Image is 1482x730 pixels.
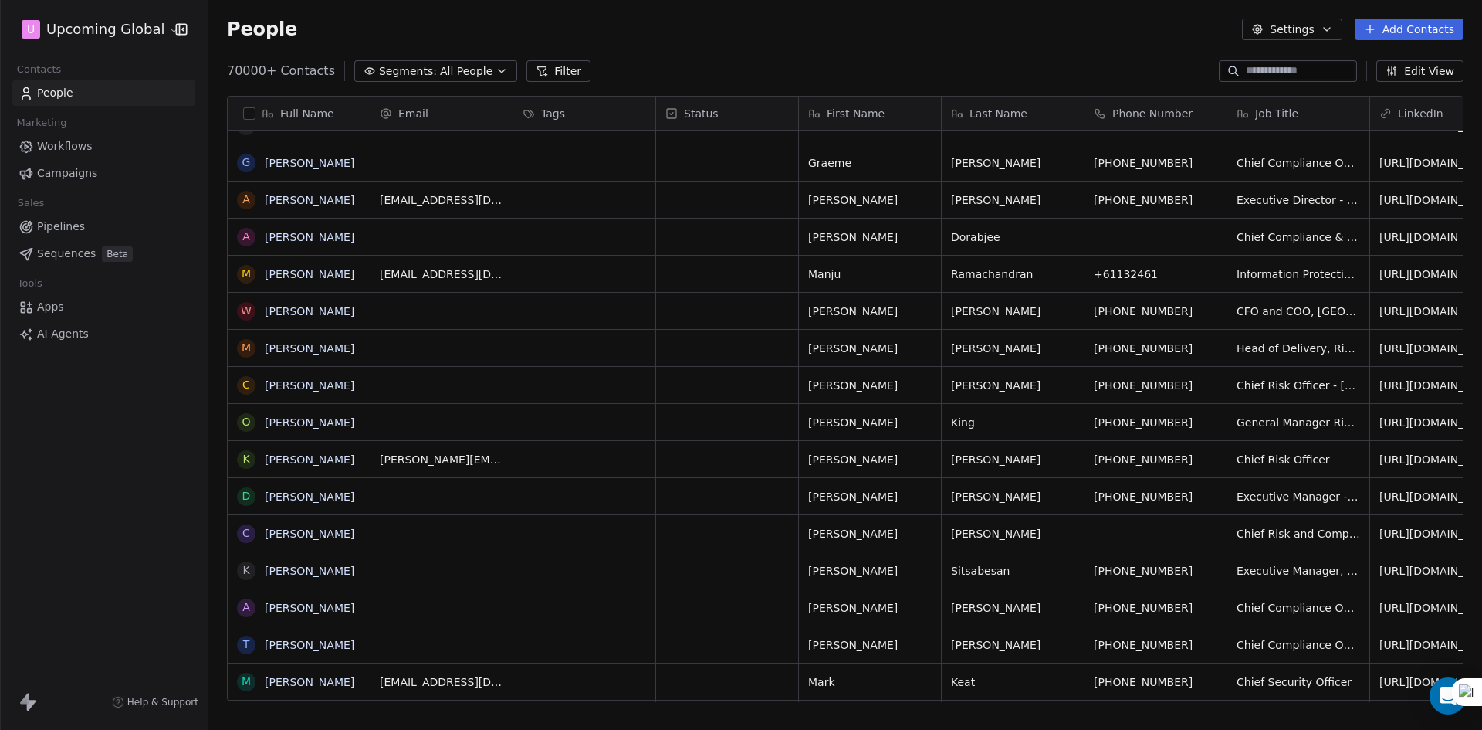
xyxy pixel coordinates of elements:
div: M [242,340,251,356]
span: Chief Compliance Officer [1237,600,1360,616]
span: [PERSON_NAME] [808,341,932,356]
span: [PHONE_NUMBER] [1094,341,1217,356]
span: Mark [808,674,932,690]
span: [PERSON_NAME][EMAIL_ADDRESS][DOMAIN_NAME] [380,452,503,467]
span: Chief Compliance & Internal Control Officer [1237,229,1360,245]
span: Workflows [37,138,93,154]
span: Status [684,106,719,121]
span: Executive Manager - COO Risk [1237,489,1360,504]
a: [PERSON_NAME] [265,491,354,503]
a: [PERSON_NAME] [265,268,354,280]
span: [PERSON_NAME] [808,563,932,579]
span: People [37,85,73,101]
a: SequencesBeta [12,241,195,267]
span: [PHONE_NUMBER] [1094,192,1217,208]
button: Settings [1242,19,1342,40]
span: [PERSON_NAME] [808,637,932,653]
button: Filter [526,60,590,82]
span: [EMAIL_ADDRESS][DOMAIN_NAME] [380,674,503,690]
span: [PERSON_NAME] [951,452,1074,467]
span: People [227,18,297,41]
span: [PERSON_NAME] [808,526,932,542]
span: All People [440,63,492,80]
span: Chief Risk Officer [1237,452,1360,467]
span: Segments: [379,63,437,80]
span: Tags [541,106,565,121]
span: [PERSON_NAME] [951,526,1074,542]
a: [PERSON_NAME] [265,231,354,243]
div: Last Name [942,97,1084,130]
span: [PHONE_NUMBER] [1094,563,1217,579]
span: [PERSON_NAME] [808,229,932,245]
span: Executive Manager, Group Investigations - Financial Crime, Compliance & Conduct | NFR and CCO [1237,563,1360,579]
span: [PERSON_NAME] [951,600,1074,616]
div: C [242,377,250,393]
span: General Manager Risk & Compliance (Personal Injury) | Chief Risk Officer (CRO) [PERSON_NAME] [1237,415,1360,430]
div: Phone Number [1084,97,1227,130]
span: Chief Compliance Officer - [GEOGRAPHIC_DATA] & [GEOGRAPHIC_DATA] [1237,155,1360,171]
span: Job Title [1255,106,1298,121]
span: Chief Risk Officer - [GEOGRAPHIC_DATA] [1237,378,1360,393]
div: A [242,192,250,208]
span: Tools [11,272,49,295]
div: M [242,674,251,690]
a: Campaigns [12,161,195,186]
span: First Name [827,106,885,121]
span: [PHONE_NUMBER] [1094,674,1217,690]
div: D [242,488,251,504]
button: Add Contacts [1355,19,1463,40]
span: [PERSON_NAME] [951,304,1074,319]
a: [PERSON_NAME] [265,565,354,577]
div: First Name [799,97,941,130]
a: Help & Support [112,696,198,708]
span: [PERSON_NAME] [808,192,932,208]
span: [PERSON_NAME] [951,192,1074,208]
button: Edit View [1376,60,1463,82]
a: [PERSON_NAME] [265,379,354,392]
div: Full Name [228,97,370,130]
span: [PHONE_NUMBER] [1094,600,1217,616]
a: Mark [265,120,292,132]
span: [PERSON_NAME] [808,489,932,504]
span: [PERSON_NAME] [808,304,932,319]
span: [EMAIL_ADDRESS][DOMAIN_NAME] [380,267,503,282]
span: Sales [11,192,51,215]
span: Last Name [969,106,1027,121]
span: Head of Delivery, Risk COO [1237,341,1360,356]
div: Tags [513,97,655,130]
span: Graeme [808,155,932,171]
span: [PHONE_NUMBER] [1094,637,1217,653]
span: Contacts [10,58,68,81]
span: [PHONE_NUMBER] [1094,304,1217,319]
a: [PERSON_NAME] [265,453,354,466]
span: CFO and COO, [GEOGRAPHIC_DATA] [1237,304,1360,319]
span: [PHONE_NUMBER] [1094,489,1217,504]
span: Full Name [280,106,334,121]
div: A [242,599,250,616]
div: G [242,154,251,171]
span: [PHONE_NUMBER] [1094,452,1217,467]
a: People [12,80,195,106]
div: Status [656,97,798,130]
div: A [242,229,250,245]
div: C [242,525,250,542]
a: Apps [12,294,195,320]
a: [PERSON_NAME] [265,528,354,540]
span: [PERSON_NAME] [808,452,932,467]
span: [PERSON_NAME] [951,637,1074,653]
span: Chief Security Officer [1237,674,1360,690]
a: [PERSON_NAME] [265,416,354,429]
span: U [27,22,35,37]
span: Sitsabesan [951,563,1074,579]
span: [PERSON_NAME] [808,600,932,616]
div: Job Title [1227,97,1369,130]
div: W [241,303,252,319]
a: [PERSON_NAME] [265,639,354,651]
span: Apps [37,299,64,315]
span: [PHONE_NUMBER] [1094,415,1217,430]
div: T [243,637,250,653]
a: [PERSON_NAME] [265,676,354,688]
div: M [242,266,251,282]
span: Email [398,106,428,121]
span: Keat [951,674,1074,690]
